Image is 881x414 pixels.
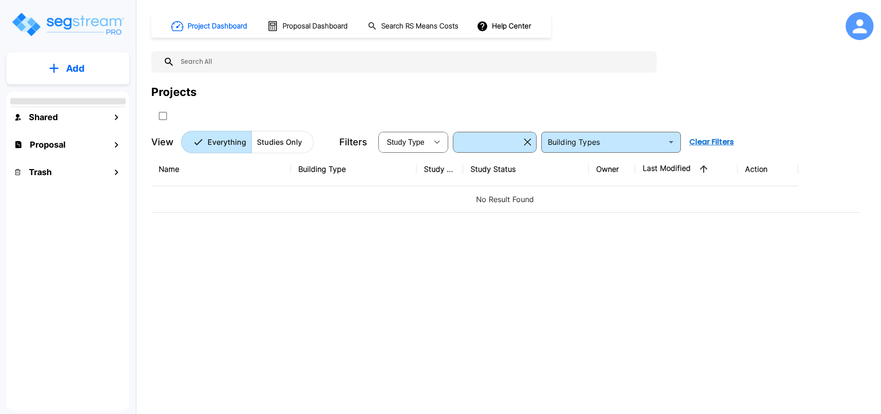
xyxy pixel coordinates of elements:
[188,21,247,32] h1: Project Dashboard
[181,131,314,153] div: Platform
[154,107,172,125] button: SelectAll
[475,17,535,35] button: Help Center
[282,21,348,32] h1: Proposal Dashboard
[251,131,314,153] button: Studies Only
[686,133,738,151] button: Clear Filters
[665,136,678,149] button: Open
[463,152,589,186] th: Study Status
[381,21,458,32] h1: Search RS Means Costs
[291,152,417,186] th: Building Type
[11,11,125,38] img: Logo
[257,136,302,148] p: Studies Only
[380,129,428,155] div: Select
[66,61,85,75] p: Add
[29,111,58,123] h1: Shared
[30,138,66,151] h1: Proposal
[181,131,252,153] button: Everything
[455,129,520,155] div: Select
[159,194,852,205] p: No Result Found
[151,135,174,149] p: View
[544,136,663,149] input: Building Types
[417,152,463,186] th: Study Type
[151,84,196,101] div: Projects
[7,55,129,82] button: Add
[339,135,367,149] p: Filters
[208,136,246,148] p: Everything
[364,17,464,35] button: Search RS Means Costs
[263,16,353,36] button: Proposal Dashboard
[151,152,291,186] th: Name
[175,51,652,73] input: Search All
[168,16,252,36] button: Project Dashboard
[29,166,52,178] h1: Trash
[387,138,424,146] span: Study Type
[589,152,635,186] th: Owner
[738,152,798,186] th: Action
[635,152,738,186] th: Last Modified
